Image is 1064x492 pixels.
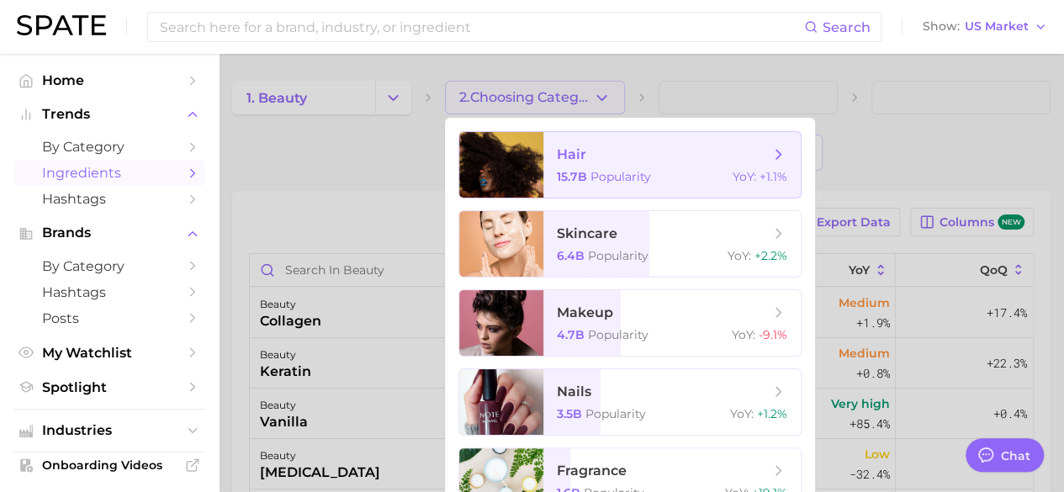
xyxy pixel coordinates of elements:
span: US Market [965,22,1029,31]
img: SPATE [17,15,106,35]
a: Onboarding Videos [13,452,205,478]
span: 4.7b [557,327,585,342]
span: Trends [42,107,177,122]
a: Spotlight [13,374,205,400]
span: nails [557,384,591,399]
input: Search here for a brand, industry, or ingredient [158,13,804,41]
span: Popularity [585,406,646,421]
span: Search [823,19,871,35]
a: by Category [13,253,205,279]
button: Industries [13,418,205,443]
span: -9.1% [759,327,787,342]
span: fragrance [557,463,627,479]
span: Posts [42,310,177,326]
button: Trends [13,102,205,127]
a: Hashtags [13,186,205,212]
span: Popularity [588,248,648,263]
span: 15.7b [557,169,587,184]
span: Ingredients [42,165,177,181]
span: 6.4b [557,248,585,263]
a: My Watchlist [13,340,205,366]
a: by Category [13,134,205,160]
span: Hashtags [42,284,177,300]
span: 3.5b [557,406,582,421]
span: by Category [42,258,177,274]
span: Popularity [588,327,648,342]
span: skincare [557,225,617,241]
span: YoY : [732,327,755,342]
span: Industries [42,423,177,438]
span: +1.1% [760,169,787,184]
span: Home [42,72,177,88]
a: Ingredients [13,160,205,186]
span: makeup [557,304,613,320]
span: Hashtags [42,191,177,207]
button: Brands [13,220,205,246]
span: hair [557,146,586,162]
span: YoY : [733,169,756,184]
span: YoY : [730,406,754,421]
span: +2.2% [754,248,787,263]
button: ShowUS Market [918,16,1051,38]
a: Home [13,67,205,93]
span: Show [923,22,960,31]
a: Posts [13,305,205,331]
span: My Watchlist [42,345,177,361]
span: +1.2% [757,406,787,421]
span: Onboarding Videos [42,458,177,473]
span: by Category [42,139,177,155]
span: Popularity [590,169,651,184]
a: Hashtags [13,279,205,305]
span: Spotlight [42,379,177,395]
span: Brands [42,225,177,241]
span: YoY : [728,248,751,263]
